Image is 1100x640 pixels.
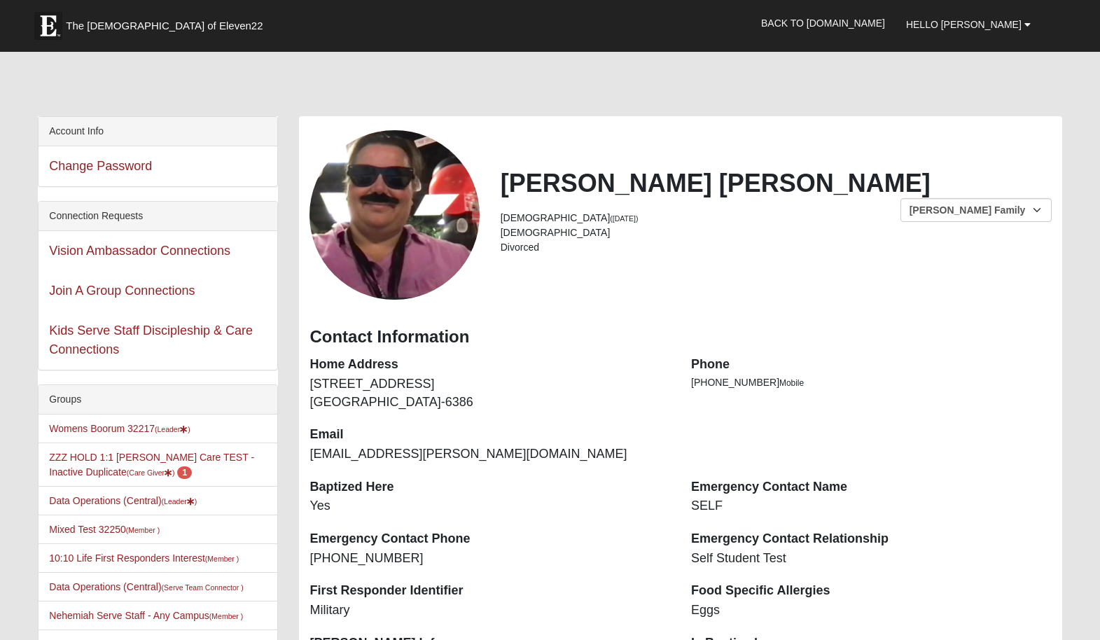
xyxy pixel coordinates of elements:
span: Hello [PERSON_NAME] [906,19,1022,30]
dd: Self Student Test [691,550,1052,568]
span: Mobile [779,378,804,388]
div: Connection Requests [39,202,277,231]
small: (Member ) [205,555,239,563]
dt: First Responder Identifier [309,582,670,600]
a: Data Operations (Central)(Serve Team Connector ) [49,581,243,592]
a: 10:10 Life First Responders Interest(Member ) [49,552,239,564]
h2: [PERSON_NAME] [PERSON_NAME] [501,168,1052,198]
a: View Fullsize Photo [309,130,479,300]
dd: Eggs [691,601,1052,620]
dd: Yes [309,497,670,515]
small: ([DATE]) [610,214,638,223]
a: Kids Serve Staff Discipleship & Care Connections [49,324,253,356]
small: (Leader ) [155,425,190,433]
a: Hello [PERSON_NAME] [896,7,1041,42]
small: (Member ) [209,612,243,620]
dd: SELF [691,497,1052,515]
li: [DEMOGRAPHIC_DATA] [501,225,1052,240]
a: The [DEMOGRAPHIC_DATA] of Eleven22 [27,5,307,40]
small: (Leader ) [162,497,197,506]
dt: Emergency Contact Relationship [691,530,1052,548]
dd: [PHONE_NUMBER] [309,550,670,568]
li: Divorced [501,240,1052,255]
a: Back to [DOMAIN_NAME] [751,6,896,41]
h3: Contact Information [309,327,1051,347]
span: number of pending members [177,466,192,479]
a: Womens Boorum 32217(Leader) [49,423,190,434]
a: Join A Group Connections [49,284,195,298]
div: Groups [39,385,277,415]
a: Mixed Test 32250(Member ) [49,524,160,535]
dt: Emergency Contact Phone [309,530,670,548]
div: Account Info [39,117,277,146]
a: Vision Ambassador Connections [49,244,230,258]
li: [DEMOGRAPHIC_DATA] [501,211,1052,225]
dt: Home Address [309,356,670,374]
dt: Phone [691,356,1052,374]
dd: Military [309,601,670,620]
span: The [DEMOGRAPHIC_DATA] of Eleven22 [66,19,263,33]
dt: Email [309,426,670,444]
small: (Care Giver ) [127,468,175,477]
a: Data Operations (Central)(Leader) [49,495,197,506]
img: Eleven22 logo [34,12,62,40]
small: (Member ) [126,526,160,534]
small: (Serve Team Connector ) [162,583,244,592]
li: [PHONE_NUMBER] [691,375,1052,390]
dd: [STREET_ADDRESS] [GEOGRAPHIC_DATA]-6386 [309,375,670,411]
dt: Baptized Here [309,478,670,496]
dd: [EMAIL_ADDRESS][PERSON_NAME][DOMAIN_NAME] [309,445,670,464]
a: ZZZ HOLD 1:1 [PERSON_NAME] Care TEST - Inactive Duplicate(Care Giver) 1 [49,452,254,478]
dt: Emergency Contact Name [691,478,1052,496]
dt: Food Specific Allergies [691,582,1052,600]
a: Change Password [49,159,152,173]
a: Nehemiah Serve Staff - Any Campus(Member ) [49,610,243,621]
